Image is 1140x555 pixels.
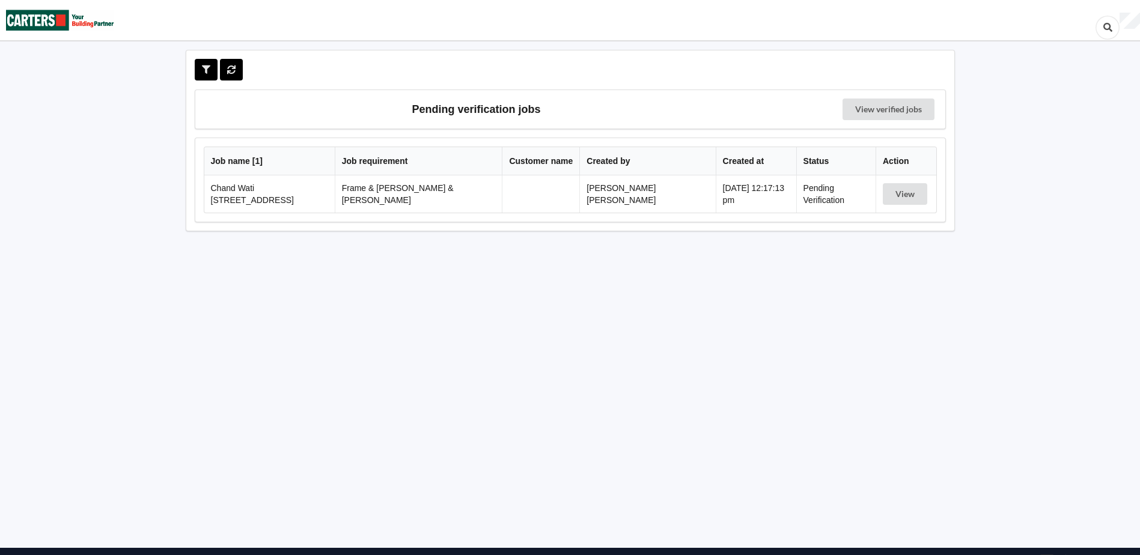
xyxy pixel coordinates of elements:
[876,147,936,175] th: Action
[502,147,579,175] th: Customer name
[883,183,927,205] button: View
[716,147,796,175] th: Created at
[579,147,715,175] th: Created by
[204,175,335,213] td: Chand Wati [STREET_ADDRESS]
[335,175,502,213] td: Frame & [PERSON_NAME] & [PERSON_NAME]
[1120,13,1140,29] div: User Profile
[716,175,796,213] td: [DATE] 12:17:13 pm
[204,99,749,120] h3: Pending verification jobs
[204,147,335,175] th: Job name [ 1 ]
[6,1,114,40] img: Carters
[796,175,876,213] td: Pending Verification
[579,175,715,213] td: [PERSON_NAME] [PERSON_NAME]
[883,189,930,199] a: View
[796,147,876,175] th: Status
[843,99,934,120] a: View verified jobs
[335,147,502,175] th: Job requirement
